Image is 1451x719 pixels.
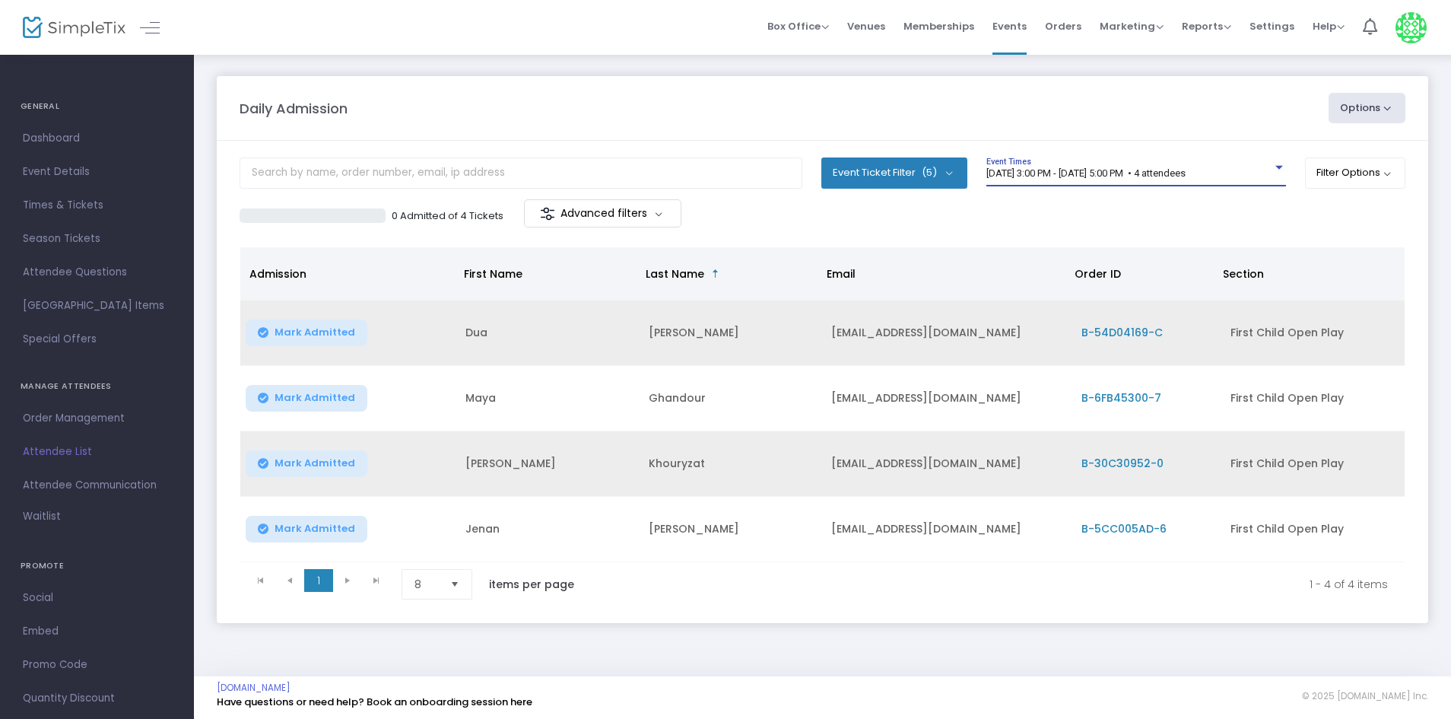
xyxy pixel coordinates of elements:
span: (5) [922,167,937,179]
span: [GEOGRAPHIC_DATA] Items [23,296,171,316]
span: Social [23,588,171,608]
a: [DOMAIN_NAME] [217,682,291,694]
button: Mark Admitted [246,516,367,542]
span: Waitlist [23,509,61,524]
span: Event Details [23,162,171,182]
td: First Child Open Play [1221,497,1405,562]
td: First Child Open Play [1221,301,1405,366]
span: Mark Admitted [275,457,355,469]
h4: GENERAL [21,91,173,122]
div: Data table [240,247,1405,562]
span: Attendee Communication [23,476,171,495]
button: Mark Admitted [246,385,367,412]
span: Mark Admitted [275,326,355,339]
span: Events [992,7,1027,46]
span: Mark Admitted [275,392,355,404]
label: items per page [489,577,574,592]
td: Ghandour [640,366,823,431]
button: Mark Admitted [246,320,367,346]
kendo-pager-info: 1 - 4 of 4 items [606,569,1388,600]
span: Special Offers [23,329,171,349]
span: © 2025 [DOMAIN_NAME] Inc. [1302,690,1428,702]
td: [EMAIL_ADDRESS][DOMAIN_NAME] [822,366,1072,431]
a: Have questions or need help? Book an onboarding session here [217,695,532,709]
td: Jenan [456,497,640,562]
button: Select [444,570,465,599]
span: Attendee List [23,442,171,462]
span: B-54D04169-C [1081,325,1163,340]
td: Khouryzat [640,431,823,497]
span: B-30C30952-0 [1081,456,1164,471]
span: Orders [1045,7,1081,46]
span: Admission [249,266,306,282]
span: Page 1 [304,569,333,592]
span: 8 [414,577,438,592]
button: Mark Admitted [246,450,367,477]
input: Search by name, order number, email, ip address [240,157,802,189]
td: Dua [456,301,640,366]
span: Box Office [767,19,829,33]
span: Season Tickets [23,229,171,249]
button: Options [1329,93,1406,123]
span: Section [1223,266,1264,282]
span: Mark Admitted [275,523,355,535]
td: [EMAIL_ADDRESS][DOMAIN_NAME] [822,497,1072,562]
h4: PROMOTE [21,551,173,581]
button: Event Ticket Filter(5) [821,157,967,188]
span: Quantity Discount [23,689,171,708]
span: B-5CC005AD-6 [1081,521,1167,536]
span: Promo Code [23,655,171,675]
td: [PERSON_NAME] [640,301,823,366]
span: B-6FB45300-7 [1081,390,1161,406]
span: Memberships [903,7,974,46]
span: Order ID [1075,266,1121,282]
td: [EMAIL_ADDRESS][DOMAIN_NAME] [822,431,1072,497]
span: Settings [1249,7,1294,46]
span: Times & Tickets [23,196,171,215]
m-panel-title: Daily Admission [240,98,348,119]
td: [EMAIL_ADDRESS][DOMAIN_NAME] [822,301,1072,366]
span: Sortable [710,268,722,280]
button: Filter Options [1305,157,1406,188]
h4: MANAGE ATTENDEES [21,371,173,402]
p: 0 Admitted of 4 Tickets [392,208,503,224]
td: Maya [456,366,640,431]
td: First Child Open Play [1221,431,1405,497]
td: First Child Open Play [1221,366,1405,431]
span: Help [1313,19,1345,33]
span: Dashboard [23,129,171,148]
m-button: Advanced filters [524,199,681,227]
span: Order Management [23,409,171,428]
span: Venues [847,7,885,46]
span: [DATE] 3:00 PM - [DATE] 5:00 PM • 4 attendees [986,167,1186,179]
span: Last Name [646,266,704,282]
img: filter [540,206,555,221]
td: [PERSON_NAME] [456,431,640,497]
span: Marketing [1100,19,1164,33]
span: Embed [23,622,171,641]
span: First Name [464,266,522,282]
span: Attendee Questions [23,262,171,282]
td: [PERSON_NAME] [640,497,823,562]
span: Email [827,266,856,282]
span: Reports [1182,19,1231,33]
